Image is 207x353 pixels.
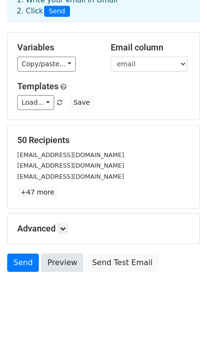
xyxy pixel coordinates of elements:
[17,173,124,180] small: [EMAIL_ADDRESS][DOMAIN_NAME]
[17,95,54,110] a: Load...
[17,223,190,234] h5: Advanced
[17,42,96,53] h5: Variables
[69,95,94,110] button: Save
[44,6,70,17] span: Send
[17,162,124,169] small: [EMAIL_ADDRESS][DOMAIN_NAME]
[17,151,124,158] small: [EMAIL_ADDRESS][DOMAIN_NAME]
[17,57,76,72] a: Copy/paste...
[17,81,58,91] a: Templates
[41,254,83,272] a: Preview
[111,42,190,53] h5: Email column
[86,254,159,272] a: Send Test Email
[159,307,207,353] iframe: Chat Widget
[17,186,57,198] a: +47 more
[17,135,190,146] h5: 50 Recipients
[7,254,39,272] a: Send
